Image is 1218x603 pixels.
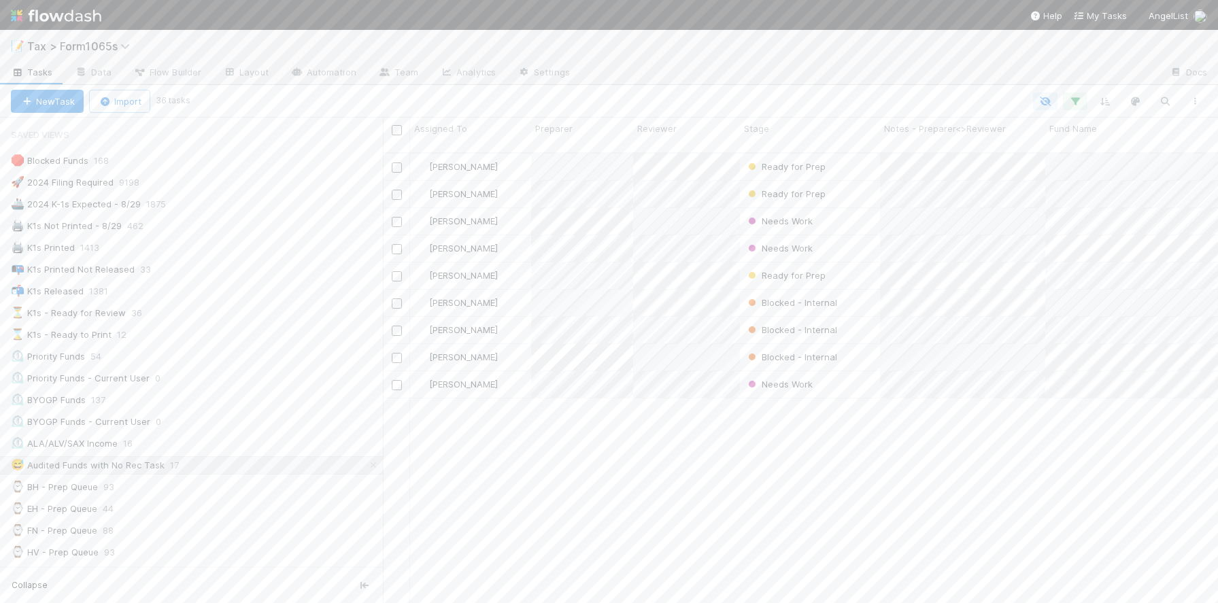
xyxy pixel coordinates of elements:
span: 1413 [80,239,113,256]
span: Reviewer [637,122,677,135]
div: EH - Prep Queue [11,500,97,517]
img: logo-inverted-e16ddd16eac7371096b0.svg [11,4,101,27]
span: ⏳ [11,307,24,318]
img: avatar_45ea4894-10ca-450f-982d-dabe3bd75b0b.png [1194,10,1207,23]
span: Fund Name [1049,122,1097,135]
span: 1381 [89,283,122,300]
div: Blocked - Internal [745,350,837,364]
span: Assigned To [414,122,467,135]
span: [PERSON_NAME] [429,379,498,390]
span: Ready for Prep [745,270,826,281]
span: [PERSON_NAME] [429,324,498,335]
span: AngelList [1149,10,1188,21]
div: [PERSON_NAME] [416,187,498,201]
div: Priority Funds [11,348,85,365]
div: Blocked Funds [11,152,88,169]
span: My Tasks [1073,10,1127,21]
span: ⌚ [11,481,24,492]
div: MB - Prep Queue [11,566,99,583]
span: ⏲️ [11,372,24,383]
span: 📭 [11,263,24,275]
div: Help [1030,9,1062,22]
div: BH - Prep Queue [11,479,98,496]
span: 🖨️ [11,220,24,231]
a: Flow Builder [122,63,212,84]
span: 16 [123,435,146,452]
small: 36 tasks [156,94,190,107]
div: Needs Work [745,214,813,228]
div: 2024 Filing Required [11,174,114,191]
span: 44 [103,500,127,517]
span: 17 [170,457,192,474]
span: ⏲️ [11,350,24,362]
span: Notes - Preparer<>Reviewer [884,122,1006,135]
input: Toggle Row Selected [392,244,402,254]
span: 📬 [11,285,24,296]
span: ⏲️ [11,437,24,449]
span: Preparer [535,122,573,135]
div: BYOGP Funds - Current User [11,413,150,430]
div: [PERSON_NAME] [416,241,498,255]
span: 36 [131,305,156,322]
span: ⏲️ [11,415,24,427]
span: Tasks [11,65,53,79]
span: [PERSON_NAME] [429,188,498,199]
span: 462 [127,218,157,235]
a: Layout [212,63,280,84]
input: Toggle Row Selected [392,271,402,281]
a: Data [64,63,122,84]
span: 93 [103,479,128,496]
span: ⌚ [11,524,24,536]
div: [PERSON_NAME] [416,377,498,391]
span: 33 [140,261,165,278]
span: 📝 [11,40,24,52]
span: Stage [744,122,769,135]
span: 88 [103,522,127,539]
span: 48 [105,566,129,583]
div: K1s Printed [11,239,75,256]
span: Blocked - Internal [745,324,837,335]
div: [PERSON_NAME] [416,214,498,228]
span: 0 [155,370,174,387]
a: Settings [507,63,581,84]
span: [PERSON_NAME] [429,161,498,172]
input: Toggle Row Selected [392,326,402,336]
input: Toggle All Rows Selected [392,125,402,135]
div: [PERSON_NAME] [416,296,498,309]
div: Priority Funds - Current User [11,370,150,387]
div: ALA/ALV/SAX Income [11,435,118,452]
div: Needs Work [745,377,813,391]
a: Automation [280,63,367,84]
span: Saved Views [11,121,69,148]
img: avatar_66854b90-094e-431f-b713-6ac88429a2b8.png [416,243,427,254]
div: [PERSON_NAME] [416,350,498,364]
span: 137 [91,392,119,409]
span: ⌚ [11,502,24,514]
span: 0 [156,413,175,430]
span: 12 [117,326,140,343]
div: K1s Not Printed - 8/29 [11,218,122,235]
div: [PERSON_NAME] [416,160,498,173]
span: [PERSON_NAME] [429,297,498,308]
img: avatar_711f55b7-5a46-40da-996f-bc93b6b86381.png [416,324,427,335]
div: K1s - Ready for Review [11,305,126,322]
span: 🛑 [11,154,24,166]
div: Blocked - Internal [745,323,837,337]
div: Needs Work [745,241,813,255]
a: My Tasks [1073,9,1127,22]
span: [PERSON_NAME] [429,243,498,254]
div: K1s Printed Not Released [11,261,135,278]
span: Tax > Form1065s [27,39,137,53]
img: avatar_711f55b7-5a46-40da-996f-bc93b6b86381.png [416,379,427,390]
div: [PERSON_NAME] [416,323,498,337]
span: ⌚ [11,546,24,557]
span: ⌛ [11,328,24,340]
button: Import [89,90,150,113]
div: Blocked - Internal [745,296,837,309]
img: avatar_66854b90-094e-431f-b713-6ac88429a2b8.png [416,270,427,281]
div: Ready for Prep [745,160,826,173]
div: K1s Released [11,283,84,300]
span: Needs Work [745,216,813,226]
span: Needs Work [745,243,813,254]
input: Toggle Row Selected [392,298,402,309]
